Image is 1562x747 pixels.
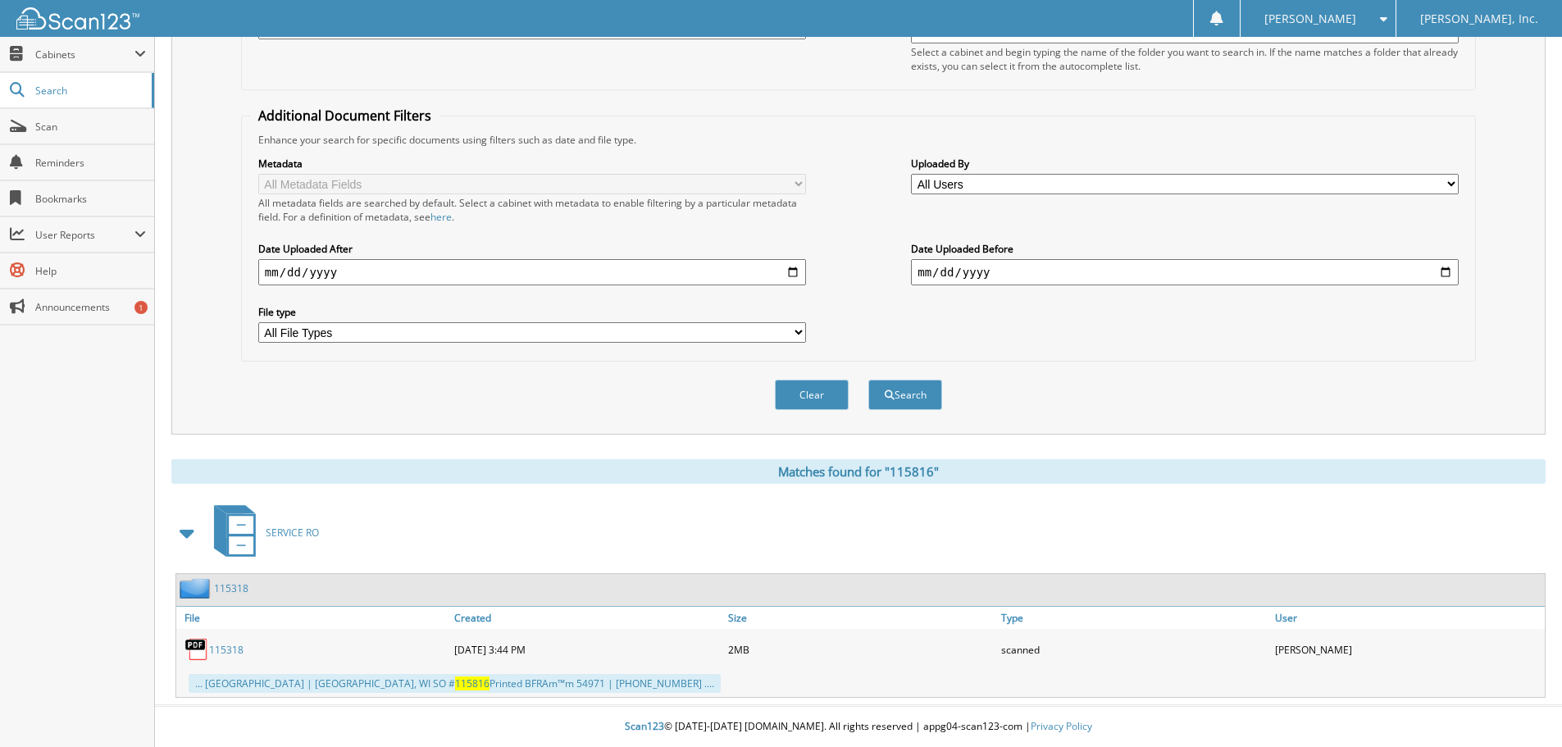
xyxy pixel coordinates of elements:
[184,637,209,662] img: PDF.png
[258,196,806,224] div: All metadata fields are searched by default. Select a cabinet with metadata to enable filtering b...
[1031,719,1092,733] a: Privacy Policy
[189,674,721,693] div: ... [GEOGRAPHIC_DATA] | [GEOGRAPHIC_DATA], WI SO # Printed BFRAm™m 54971 | [PHONE_NUMBER] ....
[450,633,724,666] div: [DATE] 3:44 PM
[724,607,998,629] a: Size
[209,643,244,657] a: 115318
[16,7,139,30] img: scan123-logo-white.svg
[266,526,319,540] span: SERVICE RO
[775,380,849,410] button: Clear
[1420,14,1538,24] span: [PERSON_NAME], Inc.
[176,607,450,629] a: File
[35,300,146,314] span: Announcements
[997,607,1271,629] a: Type
[35,120,146,134] span: Scan
[911,157,1459,171] label: Uploaded By
[911,242,1459,256] label: Date Uploaded Before
[35,156,146,170] span: Reminders
[911,259,1459,285] input: end
[1271,633,1545,666] div: [PERSON_NAME]
[204,500,319,565] a: SERVICE RO
[625,719,664,733] span: Scan123
[155,707,1562,747] div: © [DATE]-[DATE] [DOMAIN_NAME]. All rights reserved | appg04-scan123-com |
[430,210,452,224] a: here
[258,242,806,256] label: Date Uploaded After
[134,301,148,314] div: 1
[724,633,998,666] div: 2MB
[258,157,806,171] label: Metadata
[258,305,806,319] label: File type
[35,48,134,61] span: Cabinets
[35,192,146,206] span: Bookmarks
[455,676,490,690] span: 115816
[450,607,724,629] a: Created
[911,45,1459,73] div: Select a cabinet and begin typing the name of the folder you want to search in. If the name match...
[258,259,806,285] input: start
[35,84,143,98] span: Search
[180,578,214,599] img: folder2.png
[250,133,1467,147] div: Enhance your search for specific documents using filters such as date and file type.
[997,633,1271,666] div: scanned
[250,107,439,125] legend: Additional Document Filters
[1271,607,1545,629] a: User
[1264,14,1356,24] span: [PERSON_NAME]
[35,228,134,242] span: User Reports
[868,380,942,410] button: Search
[171,459,1546,484] div: Matches found for "115816"
[214,581,248,595] a: 115318
[35,264,146,278] span: Help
